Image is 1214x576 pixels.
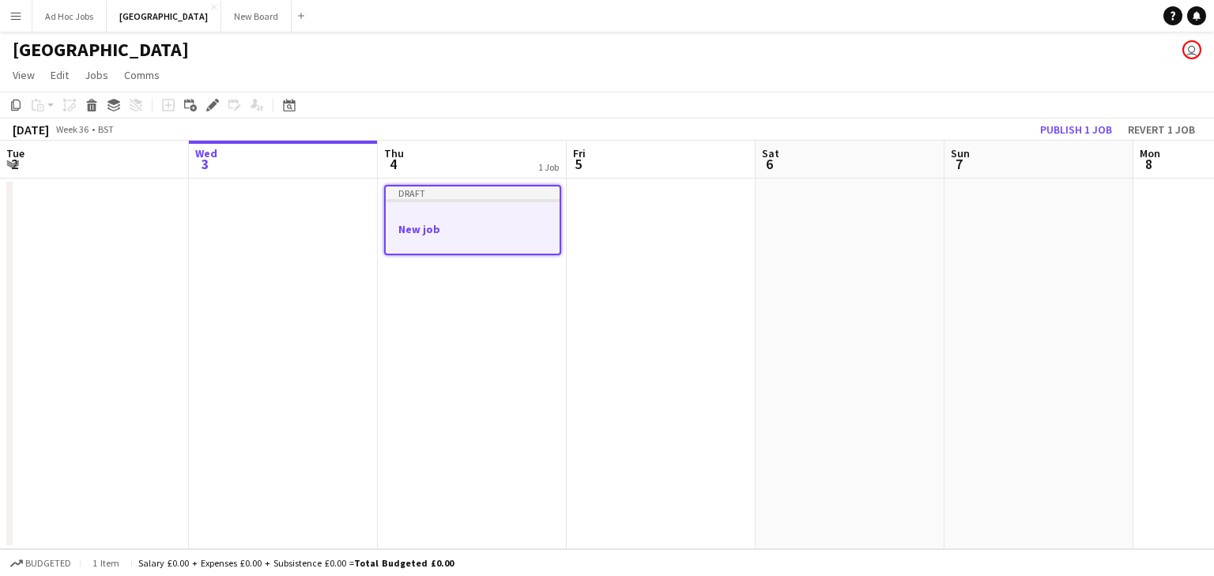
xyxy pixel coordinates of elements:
span: Wed [195,146,217,160]
span: Comms [124,68,160,82]
span: 5 [571,155,586,173]
h3: New job [386,222,560,236]
button: Budgeted [8,555,74,572]
span: Mon [1140,146,1160,160]
a: Jobs [78,65,115,85]
span: Sun [951,146,970,160]
span: Edit [51,68,69,82]
span: Tue [6,146,25,160]
div: Salary £0.00 + Expenses £0.00 + Subsistence £0.00 = [138,557,454,569]
span: 3 [193,155,217,173]
span: Sat [762,146,779,160]
div: BST [98,123,114,135]
span: Jobs [85,68,108,82]
span: 8 [1137,155,1160,173]
span: 6 [760,155,779,173]
a: Comms [118,65,166,85]
div: [DATE] [13,122,49,137]
span: 7 [948,155,970,173]
span: 2 [4,155,25,173]
a: Edit [44,65,75,85]
div: Draft [386,186,560,199]
span: 1 item [87,557,125,569]
span: Fri [573,146,586,160]
div: 1 Job [538,161,559,173]
button: Ad Hoc Jobs [32,1,107,32]
app-user-avatar: Janani Yogarajah [1182,40,1201,59]
button: Publish 1 job [1034,119,1118,140]
span: Budgeted [25,558,71,569]
app-job-card: DraftNew job [384,185,561,255]
button: New Board [221,1,292,32]
span: View [13,68,35,82]
button: [GEOGRAPHIC_DATA] [107,1,221,32]
h1: [GEOGRAPHIC_DATA] [13,38,189,62]
a: View [6,65,41,85]
span: Week 36 [52,123,92,135]
span: Thu [384,146,404,160]
button: Revert 1 job [1122,119,1201,140]
span: 4 [382,155,404,173]
span: Total Budgeted £0.00 [354,557,454,569]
